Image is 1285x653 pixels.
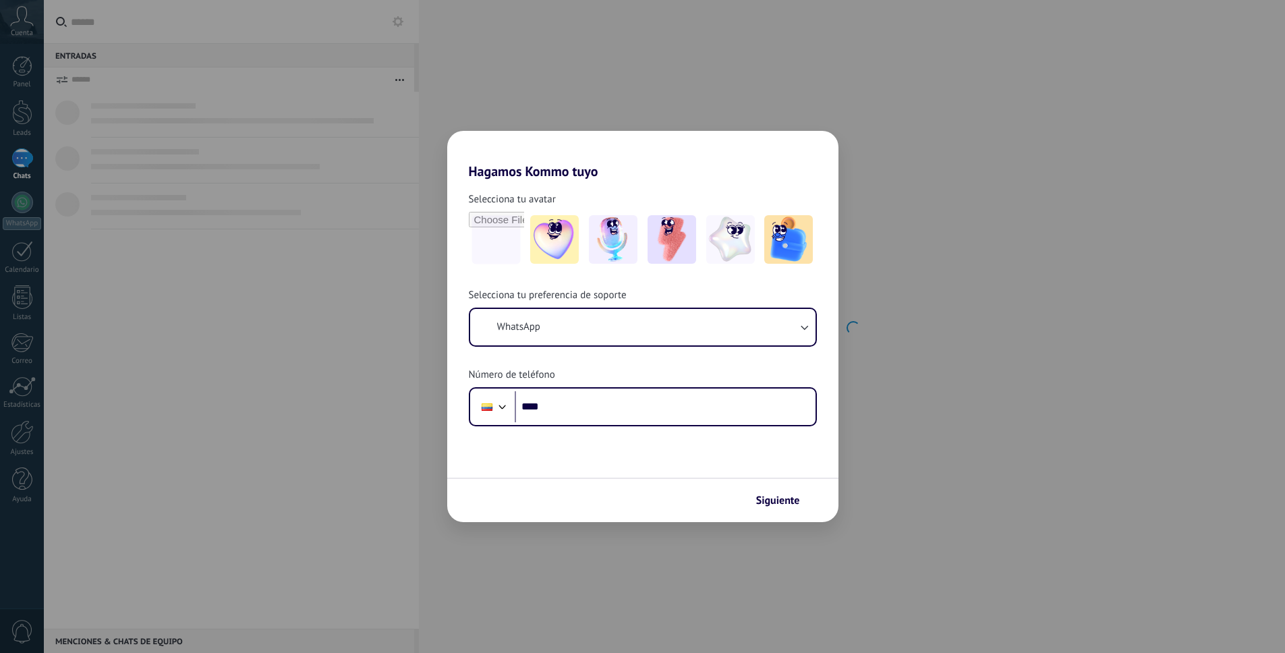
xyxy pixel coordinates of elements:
span: Selecciona tu preferencia de soporte [469,289,627,302]
button: Siguiente [750,489,818,512]
span: WhatsApp [497,320,540,334]
img: -1.jpeg [530,215,579,264]
img: -2.jpeg [589,215,637,264]
img: -5.jpeg [764,215,813,264]
span: Número de teléfono [469,368,555,382]
span: Siguiente [756,496,800,505]
span: Selecciona tu avatar [469,193,556,206]
h2: Hagamos Kommo tuyo [447,131,838,179]
button: WhatsApp [470,309,816,345]
div: Ecuador: + 593 [474,393,500,421]
img: -3.jpeg [648,215,696,264]
img: -4.jpeg [706,215,755,264]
